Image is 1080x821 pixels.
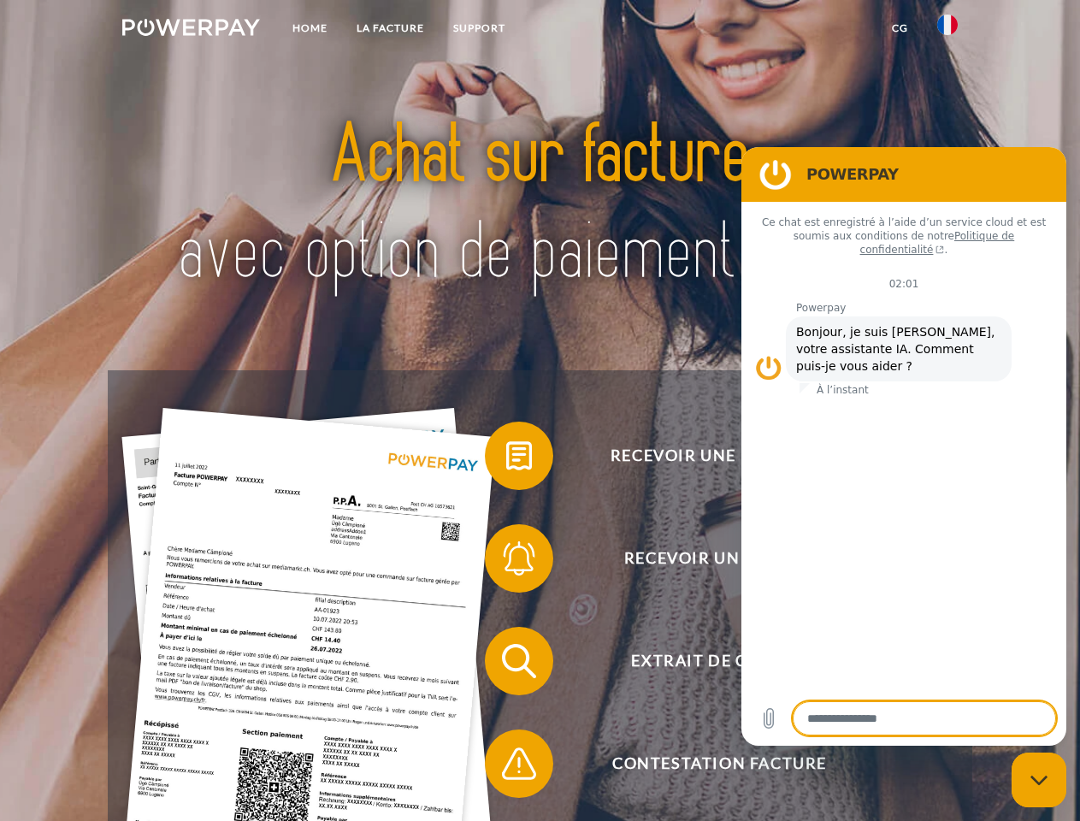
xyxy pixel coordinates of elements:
[510,524,929,593] span: Recevoir un rappel?
[510,627,929,695] span: Extrait de compte
[485,627,930,695] button: Extrait de compte
[510,729,929,798] span: Contestation Facture
[937,15,958,35] img: fr
[439,13,520,44] a: Support
[1012,753,1066,807] iframe: Bouton de lancement de la fenêtre de messagerie, conversation en cours
[485,729,930,798] button: Contestation Facture
[122,19,260,36] img: logo-powerpay-white.svg
[485,422,930,490] button: Recevoir une facture ?
[498,537,540,580] img: qb_bell.svg
[485,524,930,593] button: Recevoir un rappel?
[163,82,917,328] img: title-powerpay_fr.svg
[498,640,540,682] img: qb_search.svg
[498,434,540,477] img: qb_bill.svg
[741,147,1066,746] iframe: Fenêtre de messagerie
[278,13,342,44] a: Home
[342,13,439,44] a: LA FACTURE
[498,742,540,785] img: qb_warning.svg
[877,13,923,44] a: CG
[510,422,929,490] span: Recevoir une facture ?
